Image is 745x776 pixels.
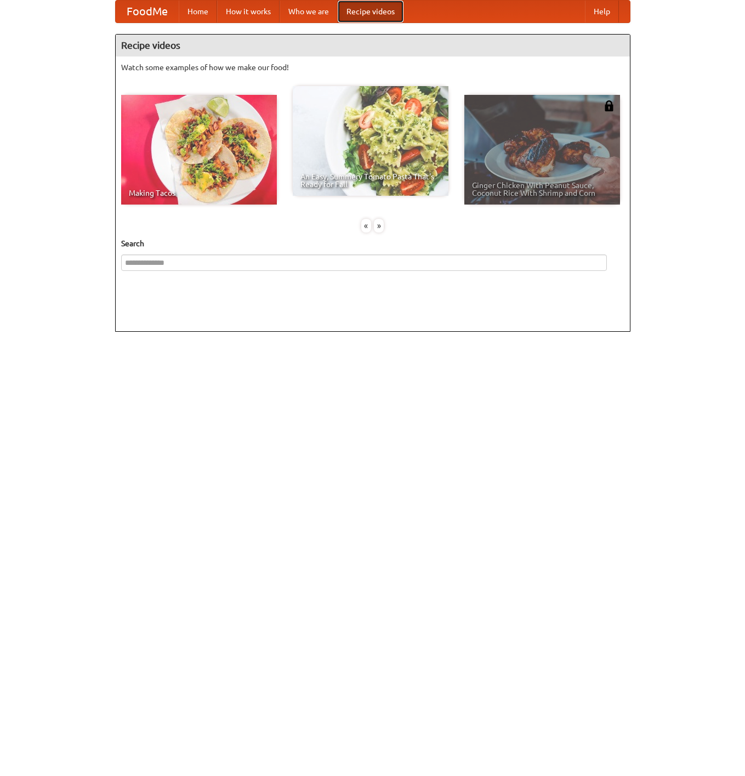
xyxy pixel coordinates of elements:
a: An Easy, Summery Tomato Pasta That's Ready for Fall [293,86,448,196]
div: « [361,219,371,233]
span: Making Tacos [129,189,269,197]
p: Watch some examples of how we make our food! [121,62,624,73]
h5: Search [121,238,624,249]
a: FoodMe [116,1,179,22]
img: 483408.png [604,100,615,111]
span: An Easy, Summery Tomato Pasta That's Ready for Fall [300,173,441,188]
a: Who we are [280,1,338,22]
a: Recipe videos [338,1,403,22]
a: Help [585,1,619,22]
h4: Recipe videos [116,35,630,56]
a: How it works [217,1,280,22]
a: Making Tacos [121,95,277,205]
a: Home [179,1,217,22]
div: » [374,219,384,233]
